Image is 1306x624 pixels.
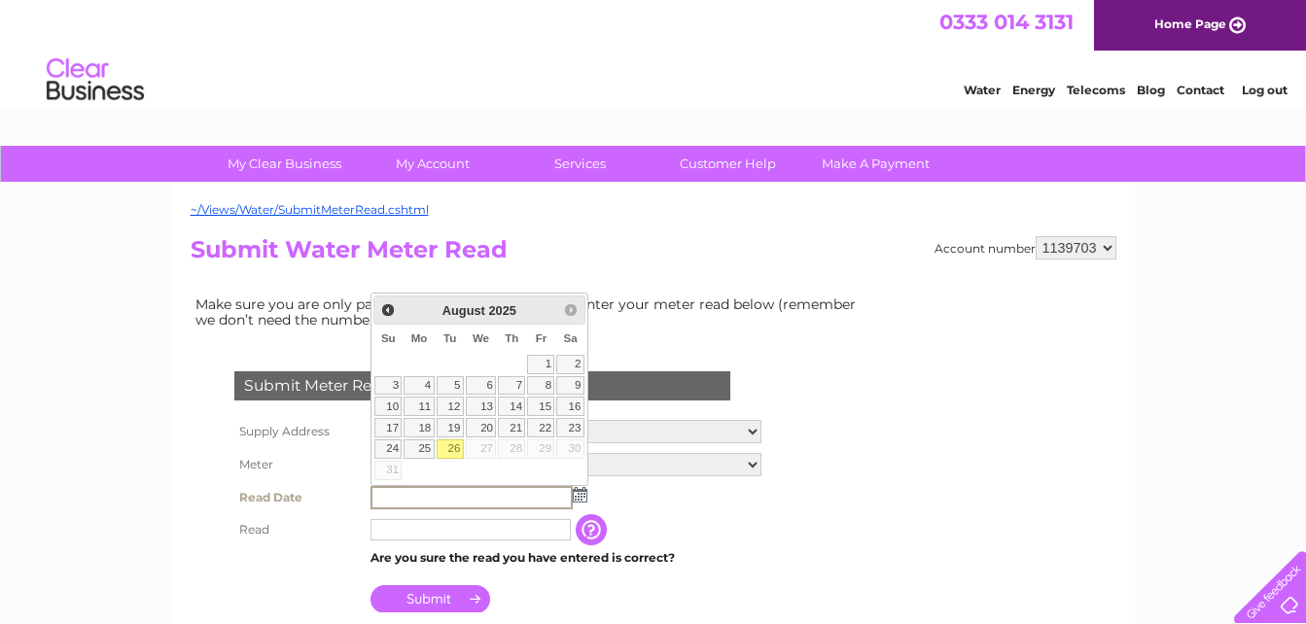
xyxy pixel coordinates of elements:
a: 3 [374,376,402,396]
a: 14 [498,397,525,416]
span: Thursday [505,332,518,344]
a: 26 [437,439,464,459]
div: Clear Business is a trading name of Verastar Limited (registered in [GEOGRAPHIC_DATA] No. 3667643... [194,11,1113,94]
span: Sunday [381,332,396,344]
a: 18 [404,418,434,437]
img: logo.png [46,51,145,110]
a: 5 [437,376,464,396]
a: 12 [437,397,464,416]
span: Wednesday [473,332,489,344]
a: Services [500,146,660,182]
a: Prev [376,298,399,321]
a: 2 [556,355,583,374]
a: Energy [1012,83,1055,97]
input: Submit [371,585,490,612]
a: 24 [374,439,402,459]
a: 11 [404,397,434,416]
a: 8 [527,376,554,396]
a: 6 [466,376,497,396]
a: 13 [466,397,497,416]
a: 21 [498,418,525,437]
a: 15 [527,397,554,416]
a: My Clear Business [204,146,365,182]
div: Submit Meter Read [234,371,730,400]
span: Friday [536,332,547,344]
a: Contact [1177,83,1224,97]
a: 0333 014 3131 [939,10,1074,34]
span: Tuesday [443,332,456,344]
a: 9 [556,376,583,396]
a: 20 [466,418,497,437]
span: 2025 [488,303,515,318]
a: 4 [404,376,434,396]
a: Water [964,83,1001,97]
a: 17 [374,418,402,437]
a: ~/Views/Water/SubmitMeterRead.cshtml [191,202,429,217]
td: Are you sure the read you have entered is correct? [366,545,766,571]
th: Meter [229,448,366,481]
a: 7 [498,376,525,396]
td: Make sure you are only paying for what you use. Simply enter your meter read below (remember we d... [191,292,871,332]
a: 1 [527,355,554,374]
th: Read [229,514,366,545]
span: Saturday [564,332,578,344]
a: My Account [352,146,512,182]
a: 22 [527,418,554,437]
a: 16 [556,397,583,416]
a: 23 [556,418,583,437]
a: 19 [437,418,464,437]
a: Make A Payment [795,146,956,182]
a: 10 [374,397,402,416]
span: August [442,303,485,318]
div: Account number [935,236,1116,260]
span: Monday [411,332,428,344]
a: 25 [404,439,434,459]
a: Customer Help [648,146,808,182]
h2: Submit Water Meter Read [191,236,1116,273]
th: Supply Address [229,415,366,448]
span: Prev [380,302,396,318]
a: Blog [1137,83,1165,97]
input: Information [576,514,611,545]
a: Telecoms [1067,83,1125,97]
img: ... [573,487,587,503]
a: Log out [1242,83,1288,97]
th: Read Date [229,481,366,514]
